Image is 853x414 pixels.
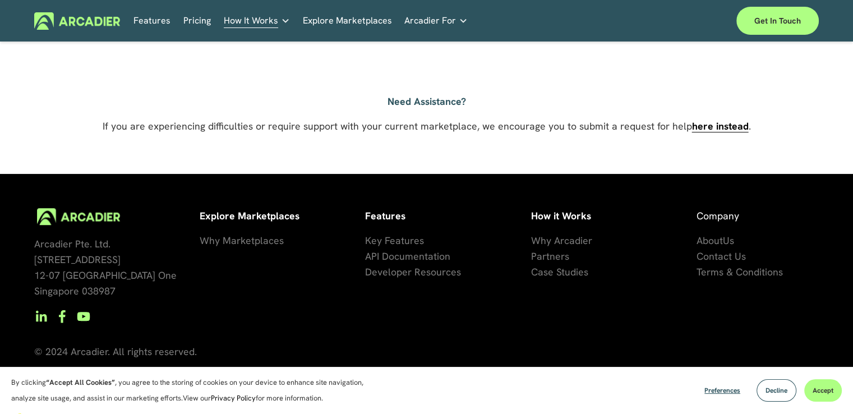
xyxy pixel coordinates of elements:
[224,13,278,29] span: How It Works
[697,209,739,222] span: Company
[34,237,177,297] span: Arcadier Pte. Ltd. [STREET_ADDRESS] 12-07 [GEOGRAPHIC_DATA] One Singapore 038987
[365,265,461,278] span: Developer Resources
[757,379,796,402] button: Decline
[34,12,120,30] img: Arcadier
[704,386,740,395] span: Preferences
[303,12,392,30] a: Explore Marketplaces
[531,264,543,280] a: Ca
[365,250,450,263] span: API Documentation
[531,249,537,264] a: P
[365,264,461,280] a: Developer Resources
[77,310,90,323] a: YouTube
[692,119,749,132] a: here instead
[696,379,749,402] button: Preferences
[543,265,588,278] span: se Studies
[697,234,723,247] span: About
[200,233,284,249] a: Why Marketplaces
[211,393,256,403] a: Privacy Policy
[697,233,723,249] a: About
[404,13,456,29] span: Arcadier For
[736,7,819,35] a: Get in touch
[723,234,734,247] span: Us
[68,118,785,134] p: If you are experiencing difficulties or require support with your current marketplace, we encoura...
[531,250,537,263] span: P
[365,233,424,249] a: Key Features
[365,249,450,264] a: API Documentation
[697,249,746,264] a: Contact Us
[766,386,787,395] span: Decline
[537,250,569,263] span: artners
[365,234,424,247] span: Key Features
[543,264,588,280] a: se Studies
[388,95,466,108] strong: Need Assistance?
[200,234,284,247] span: Why Marketplaces
[531,233,592,249] a: Why Arcadier
[56,310,69,323] a: Facebook
[537,249,569,264] a: artners
[531,234,592,247] span: Why Arcadier
[531,209,591,222] strong: How it Works
[34,345,197,358] span: © 2024 Arcadier. All rights reserved.
[224,12,290,30] a: folder dropdown
[531,265,543,278] span: Ca
[365,209,405,222] strong: Features
[404,12,468,30] a: folder dropdown
[697,265,783,278] span: Terms & Conditions
[797,360,853,414] iframe: Chat Widget
[183,12,211,30] a: Pricing
[697,264,783,280] a: Terms & Conditions
[34,310,48,323] a: LinkedIn
[133,12,170,30] a: Features
[697,250,746,263] span: Contact Us
[46,378,115,387] strong: “Accept All Cookies”
[200,209,299,222] strong: Explore Marketplaces
[11,375,376,406] p: By clicking , you agree to the storing of cookies on your device to enhance site navigation, anal...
